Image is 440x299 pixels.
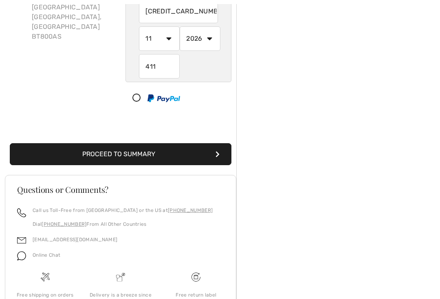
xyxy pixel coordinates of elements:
a: [PHONE_NUMBER] [42,221,86,227]
img: Delivery is a breeze since we pay the duties! [116,273,125,282]
img: Free shipping on orders over &#8356;120 [41,273,50,282]
img: call [17,208,26,217]
img: email [17,236,26,245]
h3: Questions or Comments? [17,186,224,194]
button: Proceed to Summary [10,143,231,165]
span: Online Chat [33,252,60,258]
a: [PHONE_NUMBER] [168,207,213,213]
img: Free shipping on orders over &#8356;120 [191,273,200,282]
p: Dial From All Other Countries [33,220,213,228]
img: PayPal [147,94,180,102]
img: chat [17,251,26,260]
input: CVD [139,54,180,79]
a: [EMAIL_ADDRESS][DOMAIN_NAME] [33,237,117,242]
p: Call us Toll-Free from [GEOGRAPHIC_DATA] or the US at [33,207,213,214]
